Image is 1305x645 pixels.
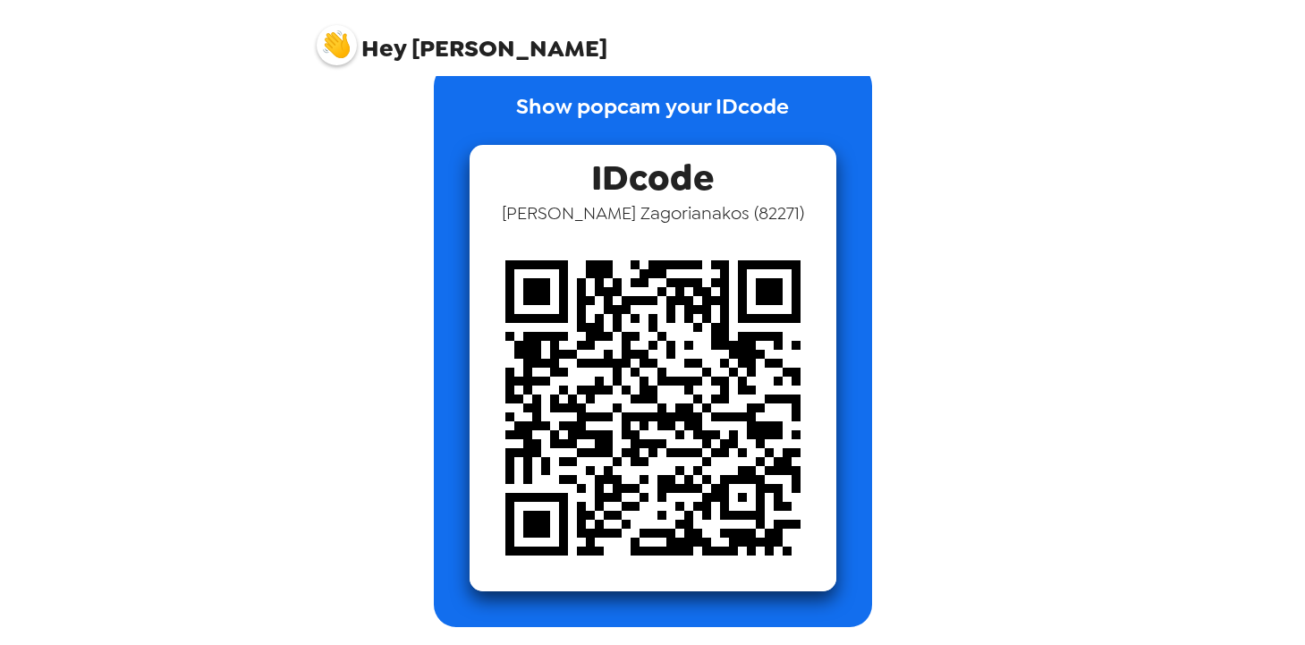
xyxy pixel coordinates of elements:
[502,201,804,225] span: [PERSON_NAME] Zagorianakos ( 82271 )
[516,90,789,145] p: Show popcam your IDcode
[317,16,607,61] span: [PERSON_NAME]
[361,32,406,64] span: Hey
[470,225,836,591] img: qr code
[591,145,714,201] span: IDcode
[317,25,357,65] img: profile pic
